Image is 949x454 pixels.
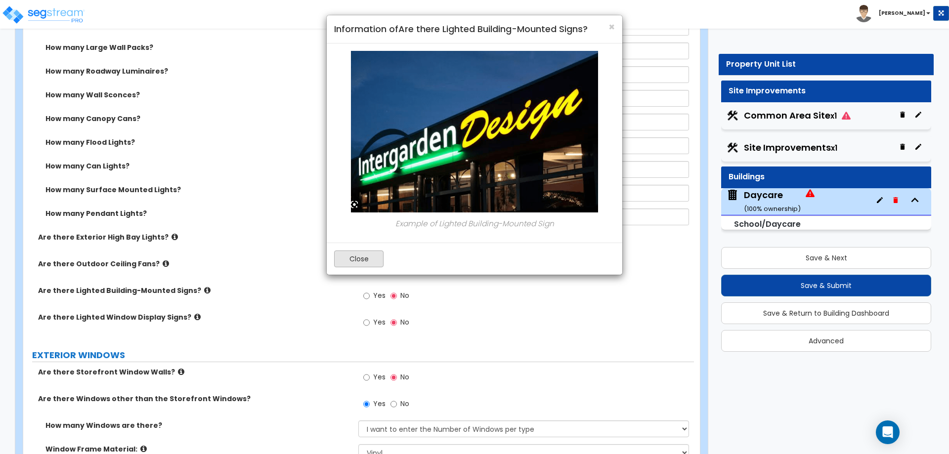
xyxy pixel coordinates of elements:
[334,250,384,267] button: Close
[608,22,615,32] button: Close
[395,218,554,229] i: Example of Lighted Building-Mounted Sign
[876,420,900,444] div: Open Intercom Messenger
[334,23,615,36] h4: Information of Are there Lighted Building-Mounted Signs?
[608,20,615,34] span: ×
[351,51,598,212] img: building-mounted-sign_tHaTNba.png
